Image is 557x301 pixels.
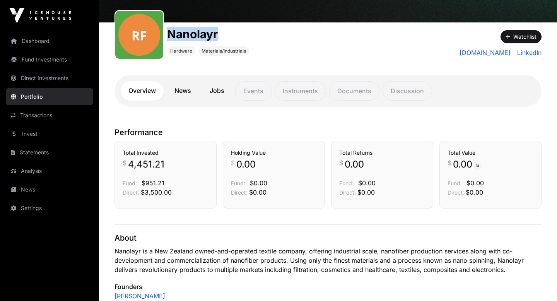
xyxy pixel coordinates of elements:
[231,180,245,186] span: Fund:
[114,282,542,291] p: Founders
[383,81,432,101] p: Discussion
[249,188,267,196] span: $0.00
[339,189,356,196] span: Direct:
[250,179,267,187] span: $0.00
[142,179,164,187] span: $951.21
[6,181,93,198] a: News
[114,291,165,301] a: [PERSON_NAME]
[357,188,375,196] span: $0.00
[345,158,364,171] span: 0.00
[448,189,464,196] span: Direct:
[6,51,93,68] a: Fund Investments
[202,48,246,54] span: Materials/Industrials
[170,48,192,54] span: Hardware
[466,188,483,196] span: $0.00
[6,125,93,142] a: Invest
[114,233,542,243] p: About
[114,127,542,138] p: Performance
[448,149,533,157] h3: Total Value
[118,14,160,56] img: revolution-fibres208.png
[141,188,172,196] span: $3,500.00
[123,180,137,186] span: Fund:
[231,149,317,157] h3: Holding Value
[202,81,232,101] a: Jobs
[9,8,71,23] img: Icehouse Ventures Logo
[501,30,542,43] button: Watchlist
[231,189,248,196] span: Direct:
[448,180,462,186] span: Fund:
[6,107,93,124] a: Transactions
[236,158,256,171] span: 0.00
[6,162,93,180] a: Analysis
[167,27,249,41] h1: Nanolayr
[466,179,484,187] span: $0.00
[329,81,379,101] p: Documents
[167,81,199,101] a: News
[121,81,535,101] nav: Tabs
[518,264,557,301] iframe: Chat Widget
[460,48,511,57] a: [DOMAIN_NAME]
[6,32,93,50] a: Dashboard
[123,158,126,168] span: $
[231,158,235,168] span: $
[6,88,93,105] a: Portfolio
[448,158,451,168] span: $
[275,81,326,101] p: Instruments
[128,158,164,171] span: 4,451.21
[123,189,139,196] span: Direct:
[339,149,425,157] h3: Total Returns
[453,158,482,171] span: 0.00
[123,149,208,157] h3: Total Invested
[121,81,164,101] a: Overview
[6,144,93,161] a: Statements
[6,70,93,87] a: Direct Investments
[235,81,272,101] p: Events
[6,200,93,217] a: Settings
[114,246,542,274] p: Nanolayr is a New Zealand owned-and-operated textile company, offering industrial scale, nanofibe...
[514,48,542,57] a: LinkedIn
[358,179,376,187] span: $0.00
[339,180,354,186] span: Fund:
[339,158,343,168] span: $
